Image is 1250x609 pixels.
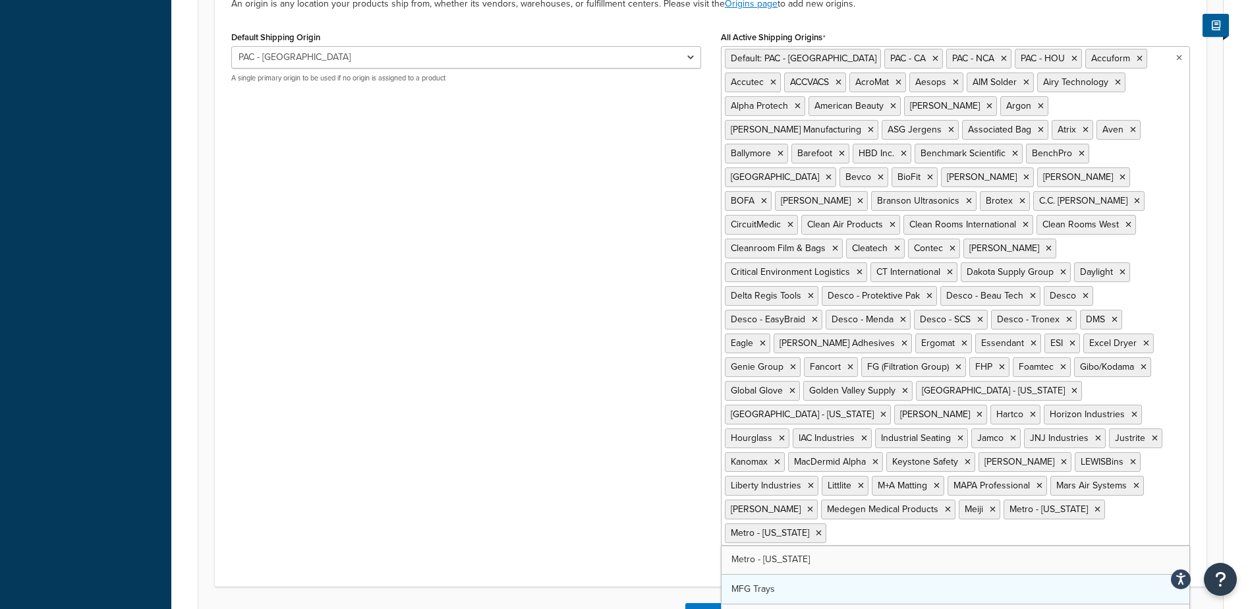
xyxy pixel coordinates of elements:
span: Default: PAC - [GEOGRAPHIC_DATA] [731,51,876,65]
span: Dakota Supply Group [967,265,1054,279]
span: BioFit [897,170,921,184]
span: [PERSON_NAME] [910,99,980,113]
span: [GEOGRAPHIC_DATA] - [US_STATE] [922,384,1065,397]
span: Industrial Seating [881,431,951,445]
span: Clean Rooms West [1042,217,1119,231]
span: Genie Group [731,360,783,374]
span: Barefoot [797,146,832,160]
button: Open Resource Center [1204,563,1237,596]
span: Fancort [810,360,841,374]
span: HBD Inc. [859,146,894,160]
span: AcroMat [855,75,889,89]
span: Accutec [731,75,764,89]
span: Aesops [915,75,946,89]
span: Keystone Safety [892,455,958,469]
label: All Active Shipping Origins [721,32,826,43]
span: Eagle [731,336,753,350]
span: Clean Air Products [807,217,883,231]
span: Cleatech [852,241,888,255]
span: Bevco [845,170,871,184]
span: Desco [1050,289,1076,303]
span: Essendant [981,336,1024,350]
span: PAC - CA [890,51,926,65]
span: ASG Jergens [888,123,942,136]
span: Argon [1006,99,1031,113]
span: MFG Trays [731,582,775,596]
span: BOFA [731,194,754,208]
label: Default Shipping Origin [231,32,320,42]
span: Desco - Protektive Pak [828,289,920,303]
span: Desco - EasyBraid [731,312,805,326]
span: Gibo/Kodama [1080,360,1134,374]
span: Desco - Tronex [997,312,1060,326]
span: Metro - [US_STATE] [1009,502,1088,516]
span: Associated Bag [968,123,1031,136]
span: Meiji [965,502,983,516]
span: Accuform [1091,51,1130,65]
span: Brotex [986,194,1013,208]
span: [PERSON_NAME] [731,502,801,516]
span: Ergomat [921,336,955,350]
span: PAC - HOU [1021,51,1065,65]
span: Global Glove [731,384,783,397]
span: C.C. [PERSON_NAME] [1039,194,1127,208]
span: FG (Filtration Group) [867,360,949,374]
span: ESI [1050,336,1063,350]
span: Foamtec [1019,360,1054,374]
span: Horizon Industries [1050,407,1125,421]
span: Critical Environment Logistics [731,265,850,279]
span: Contec [914,241,943,255]
span: PAC - NCA [952,51,994,65]
span: Liberty Industries [731,478,801,492]
span: [PERSON_NAME] Manufacturing [731,123,861,136]
span: [PERSON_NAME] [984,455,1054,469]
span: Metro - [US_STATE] [731,526,809,540]
span: Littlite [828,478,851,492]
span: MAPA Professional [953,478,1030,492]
span: CircuitMedic [731,217,781,231]
span: [PERSON_NAME] [1043,170,1113,184]
button: Show Help Docs [1203,14,1229,37]
span: Atrix [1058,123,1076,136]
span: DMS [1086,312,1105,326]
span: JNJ Industries [1030,431,1089,445]
span: Cleanroom Film & Bags [731,241,826,255]
span: Alpha Protech [731,99,788,113]
span: Jamco [977,431,1004,445]
span: AIM Solder [973,75,1017,89]
span: [PERSON_NAME] [969,241,1039,255]
span: LEWISBins [1081,455,1123,469]
span: Daylight [1080,265,1113,279]
span: Desco - SCS [920,312,971,326]
span: Medegen Medical Products [827,502,938,516]
span: Justrite [1115,431,1145,445]
span: Desco - Beau Tech [946,289,1023,303]
span: Delta Regis Tools [731,289,801,303]
span: [PERSON_NAME] [781,194,851,208]
span: American Beauty [814,99,884,113]
span: Branson Ultrasonics [877,194,959,208]
span: FHP [975,360,992,374]
span: Airy Technology [1043,75,1108,89]
span: Golden Valley Supply [809,384,895,397]
span: Hartco [996,407,1023,421]
span: Aven [1102,123,1123,136]
span: Kanomax [731,455,768,469]
span: Excel Dryer [1089,336,1137,350]
span: [PERSON_NAME] Adhesives [780,336,895,350]
span: M+A Matting [878,478,927,492]
span: ACCVACS [790,75,829,89]
span: IAC Industries [799,431,855,445]
span: CT International [876,265,940,279]
span: Metro - [US_STATE] [731,552,810,566]
span: Mars Air Systems [1056,478,1127,492]
span: [GEOGRAPHIC_DATA] - [US_STATE] [731,407,874,421]
span: Ballymore [731,146,771,160]
span: Hourglass [731,431,772,445]
span: [PERSON_NAME] [900,407,970,421]
span: MacDermid Alpha [794,455,866,469]
a: MFG Trays [722,575,1190,604]
a: Metro - [US_STATE] [722,545,1190,574]
span: Clean Rooms International [909,217,1016,231]
span: BenchPro [1032,146,1072,160]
